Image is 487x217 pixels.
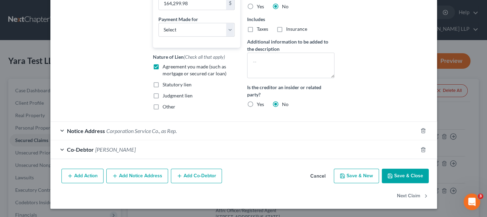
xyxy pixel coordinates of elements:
span: Corporation Service Co., as Rep. [106,128,177,134]
span: Insurance [286,26,307,32]
label: Includes [247,16,334,23]
span: Yes [257,3,264,9]
span: (Check all that apply) [184,54,225,60]
span: Statutory lien [163,82,192,87]
button: Add Notice Address [106,169,168,183]
label: Is the creditor an insider or related party? [247,84,334,98]
iframe: Intercom live chat [464,194,480,210]
span: No [282,101,289,107]
button: Save & Close [382,169,429,183]
label: Additional information to be added to the description [247,38,334,53]
button: Add Co-Debtor [171,169,222,183]
span: Judgment lien [163,93,193,98]
span: No [282,3,289,9]
button: Next Claim [397,189,429,203]
span: Yes [257,101,264,107]
span: Taxes [257,26,268,32]
span: 3 [478,194,483,199]
span: Other [163,104,175,110]
button: Cancel [305,169,331,183]
span: Co-Debtor [67,146,94,153]
button: Add Action [61,169,104,183]
span: [PERSON_NAME] [95,146,136,153]
label: Payment Made for [158,16,198,23]
button: Save & New [334,169,379,183]
span: Notice Address [67,128,105,134]
span: Agreement you made (such as mortgage or secured car loan) [163,64,226,76]
label: Nature of Lien [153,53,225,60]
